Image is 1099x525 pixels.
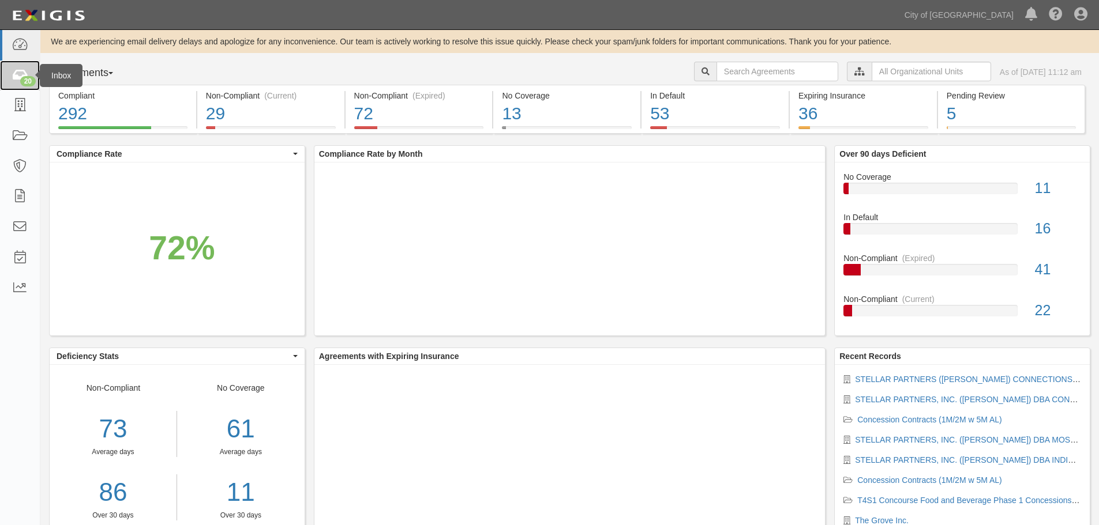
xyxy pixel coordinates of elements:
a: No Coverage11 [843,171,1081,212]
div: 13 [502,101,632,126]
div: 72 [354,101,484,126]
div: 53 [650,101,780,126]
div: 73 [50,411,177,447]
div: In Default [835,211,1090,223]
div: (Expired) [412,90,445,101]
div: 61 [186,411,296,447]
b: Recent Records [839,352,901,361]
div: Compliant [58,90,187,101]
img: logo-5460c22ac91f19d4615b14bd174203de0afe785f0fc80cf4dbbc73dc1793850b.png [9,5,88,26]
a: No Coverage13 [493,126,640,135]
div: No Coverage [502,90,632,101]
div: 11 [1026,178,1090,199]
a: City of [GEOGRAPHIC_DATA] [899,3,1019,27]
div: 16 [1026,218,1090,239]
div: As of [DATE] 11:12 am [1000,66,1082,78]
a: Non-Compliant(Current)29 [197,126,344,135]
a: Concession Contracts (1M/2M w 5M AL) [857,475,1002,485]
a: In Default16 [843,211,1081,252]
div: 41 [1026,259,1090,280]
a: Non-Compliant(Expired)41 [843,252,1081,293]
div: Over 30 days [50,511,177,520]
div: Non-Compliant [835,252,1090,264]
div: 36 [798,101,928,126]
a: Pending Review5 [938,126,1085,135]
a: Concession Contracts (1M/2M w 5M AL) [857,415,1002,424]
a: In Default53 [642,126,789,135]
div: 5 [947,101,1076,126]
a: Expiring Insurance36 [790,126,937,135]
a: The Grove Inc. [855,516,909,525]
button: Compliance Rate [50,146,305,162]
span: Compliance Rate [57,148,290,160]
a: T4S1 Concourse Food and Beverage Phase 1 Concessions Lease [857,496,1096,505]
div: Non-Compliant (Current) [206,90,336,101]
div: Non-Compliant [835,293,1090,305]
a: Non-Compliant(Current)22 [843,293,1081,326]
div: 292 [58,101,187,126]
a: Compliant292 [49,126,196,135]
div: No Coverage [835,171,1090,183]
div: 22 [1026,300,1090,321]
div: 20 [20,76,36,86]
a: 11 [186,474,296,511]
a: Non-Compliant(Expired)72 [346,126,493,135]
div: Non-Compliant [50,382,177,520]
a: 86 [50,474,177,511]
button: Agreements [49,62,136,85]
div: Average days [186,447,296,457]
div: Pending Review [947,90,1076,101]
input: Search Agreements [717,62,838,81]
div: Inbox [40,64,82,87]
div: Average days [50,447,177,457]
i: Help Center - Complianz [1049,8,1063,22]
b: Over 90 days Deficient [839,149,926,158]
b: Agreements with Expiring Insurance [319,352,459,361]
div: (Expired) [902,252,935,264]
div: Expiring Insurance [798,90,928,101]
div: 29 [206,101,336,126]
div: (Current) [902,293,935,305]
span: Deficiency Stats [57,350,290,362]
b: Compliance Rate by Month [319,149,423,158]
div: Over 30 days [186,511,296,520]
div: 72% [149,225,215,272]
div: No Coverage [177,382,305,520]
input: All Organizational Units [872,62,991,81]
div: Non-Compliant (Expired) [354,90,484,101]
div: In Default [650,90,780,101]
div: We are experiencing email delivery delays and apologize for any inconvenience. Our team is active... [40,36,1099,47]
button: Deficiency Stats [50,348,305,364]
div: (Current) [264,90,297,101]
